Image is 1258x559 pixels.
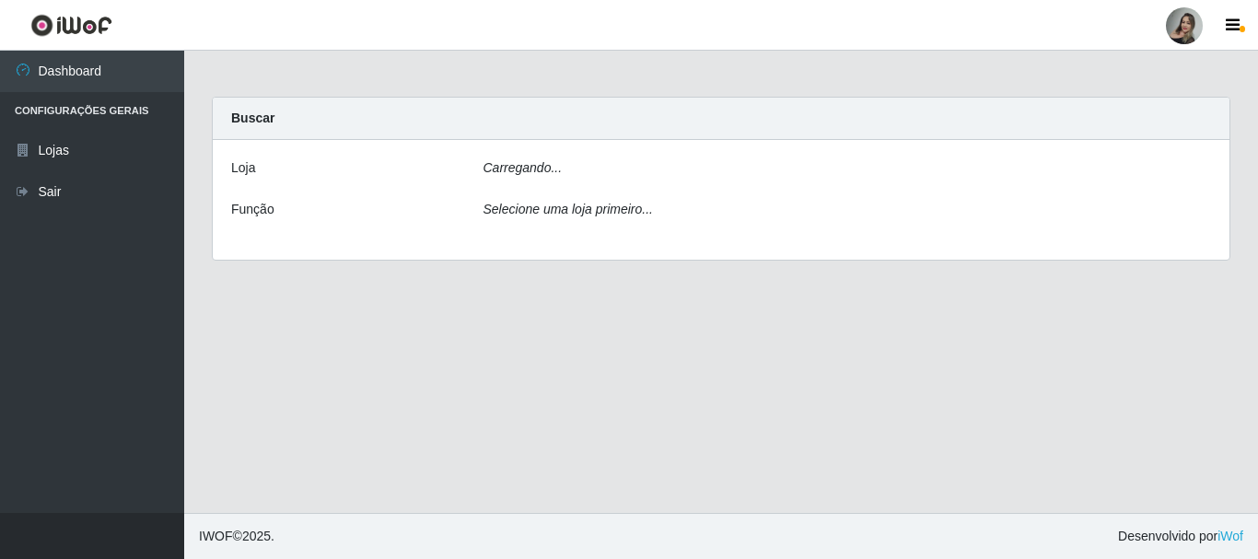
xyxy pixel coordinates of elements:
[1217,529,1243,543] a: iWof
[483,160,563,175] i: Carregando...
[1118,527,1243,546] span: Desenvolvido por
[231,158,255,178] label: Loja
[199,527,274,546] span: © 2025 .
[231,200,274,219] label: Função
[199,529,233,543] span: IWOF
[483,202,653,216] i: Selecione uma loja primeiro...
[30,14,112,37] img: CoreUI Logo
[231,111,274,125] strong: Buscar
